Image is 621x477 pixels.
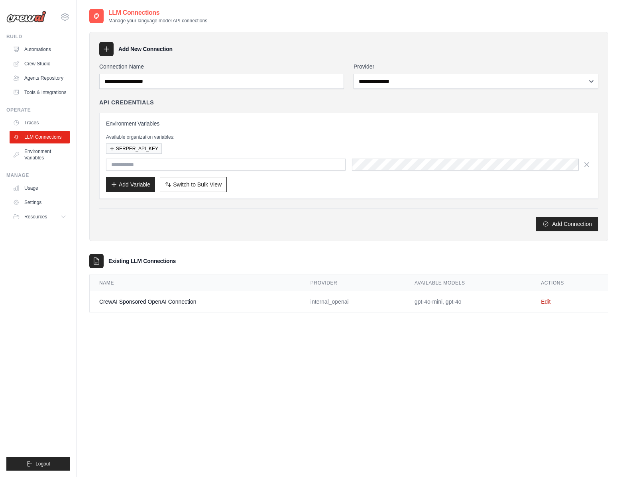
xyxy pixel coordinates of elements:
p: Manage your language model API connections [108,18,207,24]
a: Automations [10,43,70,56]
td: CrewAI Sponsored OpenAI Connection [90,291,301,312]
div: Manage [6,172,70,179]
button: Add Connection [536,217,598,231]
a: LLM Connections [10,131,70,143]
a: Traces [10,116,70,129]
a: Usage [10,182,70,194]
td: gpt-4o-mini, gpt-4o [405,291,531,312]
button: Add Variable [106,177,155,192]
h3: Environment Variables [106,120,592,128]
th: Actions [531,275,608,291]
div: Operate [6,107,70,113]
th: Available Models [405,275,531,291]
td: internal_openai [301,291,405,312]
span: Logout [35,461,50,467]
p: Available organization variables: [106,134,592,140]
label: Connection Name [99,63,344,71]
h3: Existing LLM Connections [108,257,176,265]
th: Name [90,275,301,291]
th: Provider [301,275,405,291]
button: Switch to Bulk View [160,177,227,192]
a: Environment Variables [10,145,70,164]
a: Agents Repository [10,72,70,84]
a: Settings [10,196,70,209]
div: Build [6,33,70,40]
span: Resources [24,214,47,220]
span: Switch to Bulk View [173,181,222,188]
a: Crew Studio [10,57,70,70]
button: SERPER_API_KEY [106,143,162,154]
a: Edit [541,298,550,305]
img: Logo [6,11,46,23]
button: Resources [10,210,70,223]
a: Tools & Integrations [10,86,70,99]
h2: LLM Connections [108,8,207,18]
label: Provider [354,63,598,71]
h4: API Credentials [99,98,154,106]
button: Logout [6,457,70,471]
h3: Add New Connection [118,45,173,53]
